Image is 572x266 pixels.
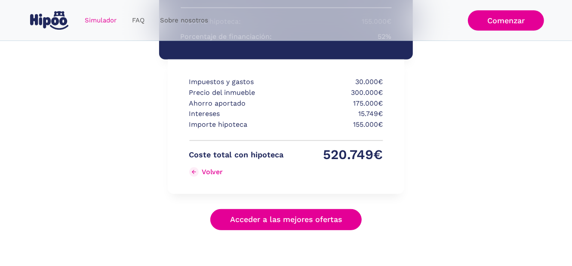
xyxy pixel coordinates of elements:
a: Simulador [77,12,124,29]
p: 30.000€ [289,77,383,88]
p: Ahorro aportado [189,98,284,109]
a: home [28,8,70,33]
a: Sobre nosotros [152,12,216,29]
p: 300.000€ [289,88,383,98]
a: FAQ [124,12,152,29]
a: Volver [189,165,284,179]
p: Intereses [189,109,284,119]
p: Precio del inmueble [189,88,284,98]
a: Comenzar [468,10,544,31]
p: 520.749€ [289,150,383,160]
p: Importe hipoteca [189,119,284,130]
a: Acceder a las mejores ofertas [210,209,362,230]
p: 15.749€ [289,109,383,119]
p: Coste total con hipoteca [189,150,284,160]
p: Impuestos y gastos [189,77,284,88]
p: 155.000€ [289,119,383,130]
div: Volver [202,168,223,176]
p: 175.000€ [289,98,383,109]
